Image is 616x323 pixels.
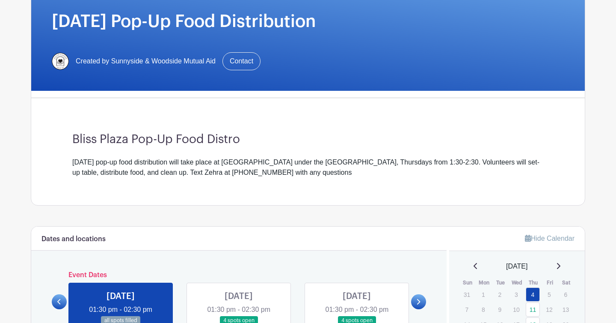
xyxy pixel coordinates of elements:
a: Contact [222,52,261,70]
p: 2 [493,288,507,301]
h1: [DATE] Pop-Up Food Distribution [52,11,564,32]
a: 11 [526,302,540,317]
h6: Dates and locations [41,235,106,243]
p: 7 [460,303,474,316]
p: 8 [476,303,490,316]
p: 12 [542,303,556,316]
p: 3 [509,288,523,301]
th: Sat [558,278,575,287]
span: [DATE] [506,261,527,272]
span: Created by Sunnyside & Woodside Mutual Aid [76,56,216,66]
p: 1 [476,288,490,301]
th: Fri [542,278,558,287]
div: [DATE] pop-up food distribution will take place at [GEOGRAPHIC_DATA] under the [GEOGRAPHIC_DATA],... [72,157,544,178]
img: 256.png [52,53,69,70]
h6: Event Dates [67,271,411,279]
th: Mon [476,278,492,287]
th: Thu [525,278,542,287]
p: 5 [542,288,556,301]
h3: Bliss Plaza Pop-Up Food Distro [72,132,544,147]
p: 9 [493,303,507,316]
th: Wed [509,278,525,287]
p: 31 [460,288,474,301]
a: 4 [526,287,540,302]
th: Tue [492,278,509,287]
th: Sun [459,278,476,287]
a: Hide Calendar [525,235,575,242]
p: 13 [559,303,573,316]
p: 10 [509,303,523,316]
p: 6 [559,288,573,301]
